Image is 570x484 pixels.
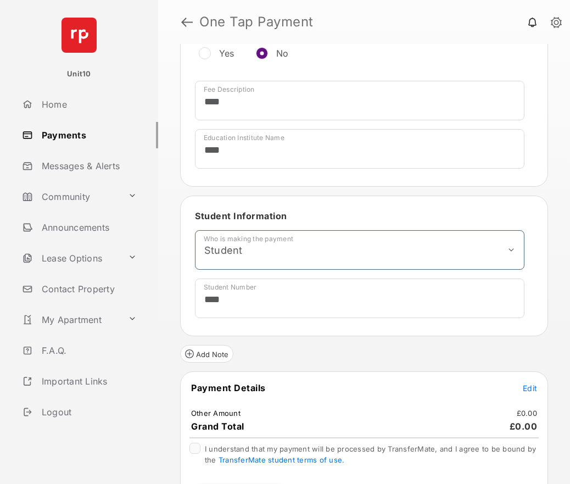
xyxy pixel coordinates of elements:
[18,337,158,364] a: F.A.Q.
[18,91,158,118] a: Home
[523,383,537,393] span: Edit
[18,399,158,425] a: Logout
[191,382,266,393] span: Payment Details
[67,69,91,80] p: Unit10
[219,455,344,464] a: TransferMate student terms of use.
[195,210,287,221] span: Student Information
[523,382,537,393] button: Edit
[18,276,158,302] a: Contact Property
[62,18,97,53] img: svg+xml;base64,PHN2ZyB4bWxucz0iaHR0cDovL3d3dy53My5vcmcvMjAwMC9zdmciIHdpZHRoPSI2NCIgaGVpZ2h0PSI2NC...
[18,245,124,271] a: Lease Options
[276,48,289,59] label: No
[191,408,241,418] td: Other Amount
[18,368,141,394] a: Important Links
[18,183,124,210] a: Community
[18,307,124,333] a: My Apartment
[18,153,158,179] a: Messages & Alerts
[516,408,538,418] td: £0.00
[18,214,158,241] a: Announcements
[180,345,233,363] button: Add Note
[18,122,158,148] a: Payments
[191,421,244,432] span: Grand Total
[199,15,314,29] strong: One Tap Payment
[205,444,536,464] span: I understand that my payment will be processed by TransferMate, and I agree to be bound by the
[510,421,538,432] span: £0.00
[219,48,234,59] label: Yes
